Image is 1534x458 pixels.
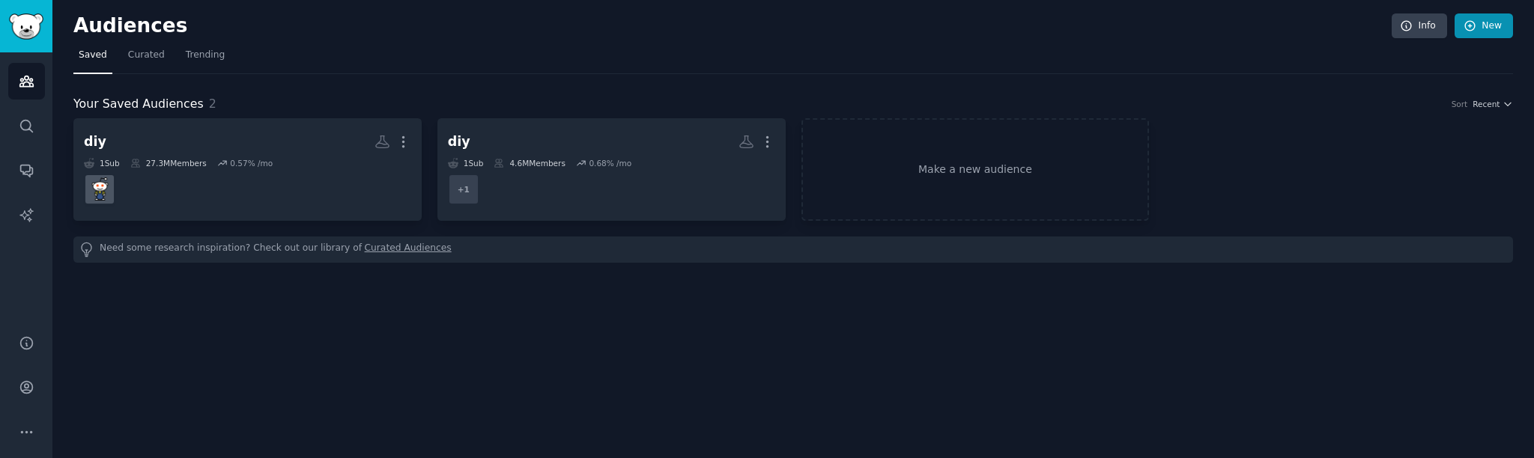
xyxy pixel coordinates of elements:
span: 2 [209,97,216,111]
span: Your Saved Audiences [73,95,204,114]
img: GummySearch logo [9,13,43,40]
a: Saved [73,43,112,74]
img: DIY [88,177,112,201]
a: diy1Sub4.6MMembers0.68% /mo+1 [437,118,786,221]
span: Curated [128,49,165,62]
div: diy [84,132,106,151]
div: 27.3M Members [130,158,207,168]
div: 1 Sub [448,158,484,168]
button: Recent [1473,99,1513,109]
a: New [1455,13,1513,39]
a: Curated Audiences [365,242,452,257]
span: Trending [186,49,225,62]
a: Trending [181,43,230,74]
div: diy [448,132,470,151]
div: 0.57 % /mo [230,158,273,168]
a: diy1Sub27.3MMembers0.57% /moDIY [73,118,422,221]
div: 1 Sub [84,158,120,168]
a: Make a new audience [801,118,1150,221]
div: 4.6M Members [494,158,565,168]
span: Recent [1473,99,1500,109]
div: + 1 [448,174,479,205]
h2: Audiences [73,14,1392,38]
span: Saved [79,49,107,62]
div: Need some research inspiration? Check out our library of [73,236,1513,263]
div: Sort [1452,99,1468,109]
a: Curated [123,43,170,74]
div: 0.68 % /mo [589,158,631,168]
a: Info [1392,13,1447,39]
